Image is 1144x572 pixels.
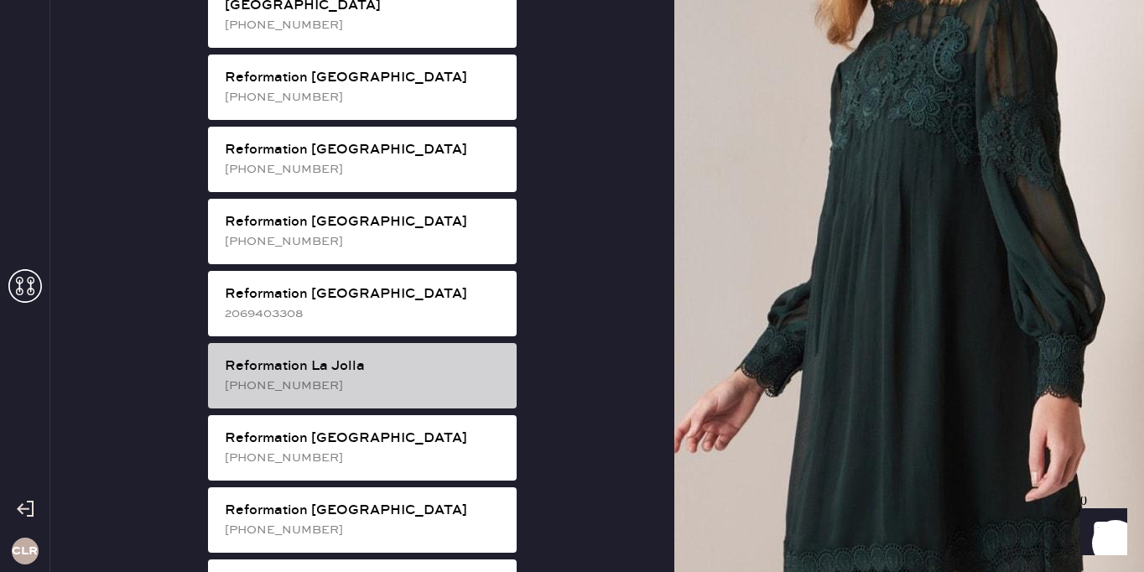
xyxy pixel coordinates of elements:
div: [PHONE_NUMBER] [225,232,503,251]
div: [PHONE_NUMBER] [225,16,503,34]
h3: CLR [12,545,38,557]
div: [PHONE_NUMBER] [225,449,503,467]
div: [PHONE_NUMBER] [225,377,503,395]
div: [PHONE_NUMBER] [225,521,503,539]
div: [PHONE_NUMBER] [225,160,503,179]
div: Reformation [GEOGRAPHIC_DATA] [225,501,503,521]
div: Reformation [GEOGRAPHIC_DATA] [225,140,503,160]
div: 2069403308 [225,304,503,323]
div: Reformation La Jolla [225,356,503,377]
div: Reformation [GEOGRAPHIC_DATA] [225,429,503,449]
iframe: Front Chat [1064,497,1136,569]
div: Reformation [GEOGRAPHIC_DATA] [225,284,503,304]
div: [PHONE_NUMBER] [225,88,503,107]
div: Reformation [GEOGRAPHIC_DATA] [225,212,503,232]
div: Reformation [GEOGRAPHIC_DATA] [225,68,503,88]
